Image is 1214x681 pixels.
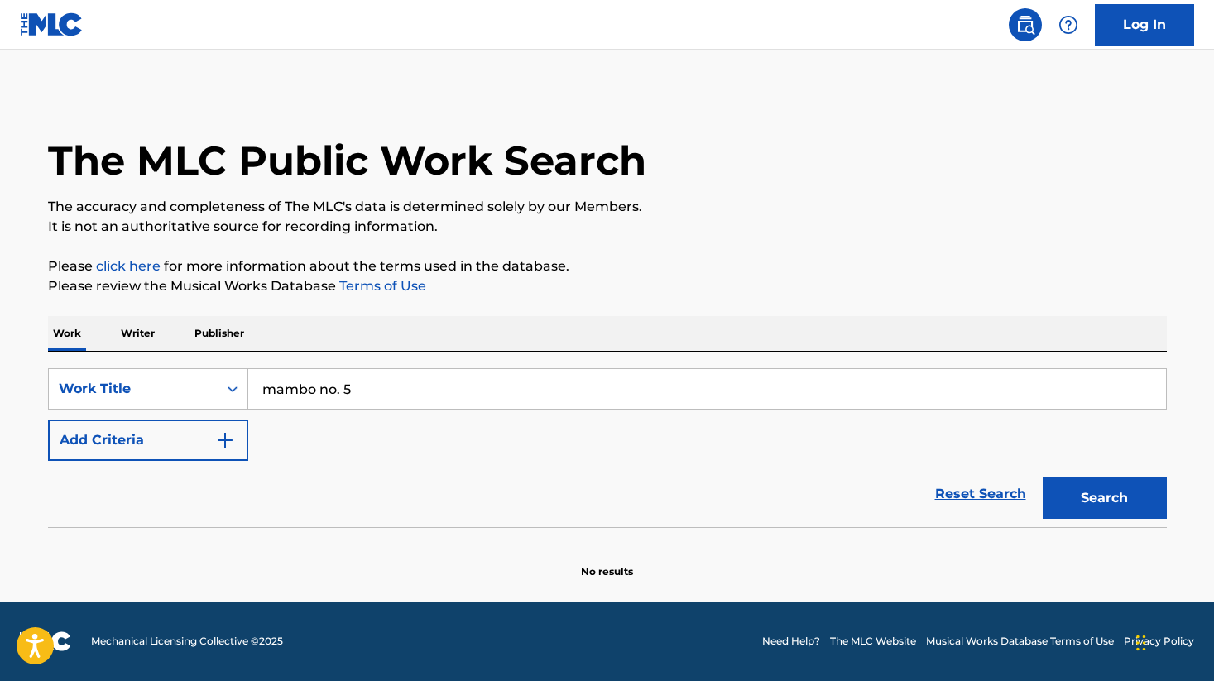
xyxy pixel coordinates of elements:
p: Please review the Musical Works Database [48,276,1167,296]
p: It is not an authoritative source for recording information. [48,217,1167,237]
img: logo [20,631,71,651]
a: Public Search [1009,8,1042,41]
h1: The MLC Public Work Search [48,136,646,185]
div: Help [1052,8,1085,41]
img: MLC Logo [20,12,84,36]
button: Add Criteria [48,420,248,461]
div: Drag [1136,618,1146,668]
a: Privacy Policy [1124,634,1194,649]
a: Terms of Use [336,278,426,294]
p: The accuracy and completeness of The MLC's data is determined solely by our Members. [48,197,1167,217]
a: The MLC Website [830,634,916,649]
img: search [1015,15,1035,35]
span: Mechanical Licensing Collective © 2025 [91,634,283,649]
img: 9d2ae6d4665cec9f34b9.svg [215,430,235,450]
button: Search [1043,477,1167,519]
iframe: Chat Widget [1131,602,1214,681]
p: Work [48,316,86,351]
img: help [1058,15,1078,35]
a: Musical Works Database Terms of Use [926,634,1114,649]
a: Reset Search [927,476,1034,512]
p: No results [581,544,633,579]
a: Log In [1095,4,1194,46]
form: Search Form [48,368,1167,527]
p: Please for more information about the terms used in the database. [48,257,1167,276]
a: click here [96,258,161,274]
p: Publisher [190,316,249,351]
p: Writer [116,316,160,351]
div: Work Title [59,379,208,399]
a: Need Help? [762,634,820,649]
